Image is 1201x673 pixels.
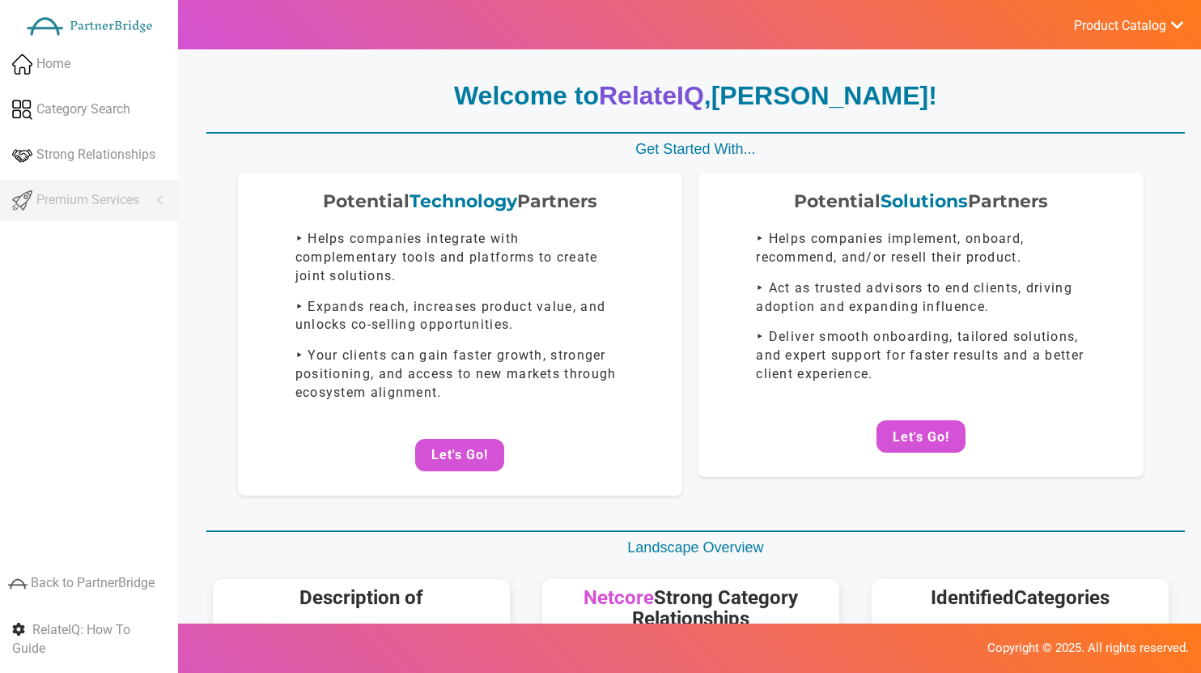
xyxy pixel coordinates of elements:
[295,347,626,403] p: ‣ Your clients can gain faster growth, stronger positioning, and access to new markets through ec...
[31,576,155,591] span: Back to PartnerBridge
[627,539,763,556] span: Landscape Overview
[8,574,28,594] img: greyIcon.png
[415,439,504,471] button: Let's Go!
[295,298,626,335] p: ‣ Expands reach, increases product value, and unlocks co-selling opportunities.
[12,622,130,656] span: RelateIQ: How To Guide
[635,141,755,157] span: Get Started With...
[295,230,626,286] p: ‣ Helps companies integrate with complementary tools and platforms to create joint solutions.
[254,189,667,214] div: Potential Partners
[1056,14,1185,36] a: Product Catalog
[1074,18,1166,34] span: Product Catalog
[36,100,130,119] span: Category Search
[410,190,517,212] span: Technology
[454,81,937,110] strong: Welcome to , !
[881,190,968,212] span: Solutions
[756,328,1086,384] p: ‣ Deliver smooth onboarding, tailored solutions, and expert support for faster results and a bett...
[756,230,1086,267] p: ‣ Helps companies implement, onboard, recommend, and/or resell their product.
[711,81,928,110] span: [PERSON_NAME]
[584,586,654,609] span: Netcore
[36,146,155,164] span: Strong Relationships
[599,81,704,110] span: RelateIQ
[715,189,1127,214] div: Potential Partners
[12,640,1189,657] p: Copyright © 2025. All rights reserved.
[221,587,502,608] h5: Description of
[36,55,70,74] span: Home
[550,587,831,630] h5: Strong Category Relationships
[756,279,1086,317] p: ‣ Act as trusted advisors to end clients, driving adoption and expanding influence.
[880,587,1161,608] h5: Identified Categories
[876,420,965,453] button: Let's Go!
